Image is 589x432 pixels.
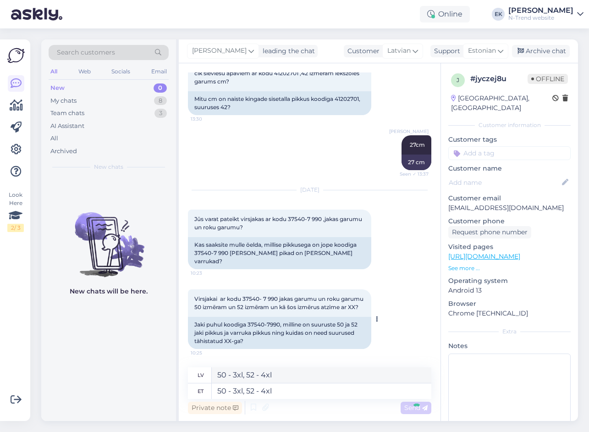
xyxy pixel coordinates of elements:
div: Customer information [448,121,571,129]
span: [PERSON_NAME] [389,128,429,135]
span: Offline [528,74,568,84]
p: Operating system [448,276,571,286]
div: [PERSON_NAME] [508,7,573,14]
div: Online [420,6,470,22]
img: No chats [41,196,176,278]
div: 27 cm [402,155,431,170]
span: Estonian [468,46,496,56]
span: Search customers [57,48,115,57]
div: N-Trend website [508,14,573,22]
p: Visited pages [448,242,571,252]
p: Customer phone [448,216,571,226]
p: Notes [448,341,571,351]
div: Archived [50,147,77,156]
div: My chats [50,96,77,105]
div: # jyczej8u [470,73,528,84]
div: Extra [448,327,571,336]
div: [GEOGRAPHIC_DATA], [GEOGRAPHIC_DATA] [451,94,552,113]
span: 27cm [410,141,425,148]
p: New chats will be here. [70,287,148,296]
span: Seen ✓ 13:37 [394,171,429,177]
div: 3 [154,109,167,118]
p: Android 13 [448,286,571,295]
div: Look Here [7,191,24,232]
img: Askly Logo [7,47,25,64]
div: 8 [154,96,167,105]
div: Team chats [50,109,84,118]
input: Add a tag [448,146,571,160]
div: All [49,66,59,78]
a: [URL][DOMAIN_NAME] [448,252,520,260]
div: New [50,83,65,93]
span: 13:30 [191,116,225,122]
div: AI Assistant [50,122,84,131]
div: Archive chat [512,45,570,57]
p: Customer name [448,164,571,173]
div: Customer [344,46,380,56]
div: leading the chat [259,46,315,56]
div: Email [149,66,169,78]
span: [PERSON_NAME] [192,46,247,56]
div: Mitu cm on naiste kingade sisetalla pikkus koodiga 41202701, suuruses 42? [188,91,371,115]
div: All [50,134,58,143]
div: 2 / 3 [7,224,24,232]
div: Kas saaksite mulle öelda, millise pikkusega on jope koodiga 37540-7 990 [PERSON_NAME] pikad on [P... [188,237,371,269]
div: Socials [110,66,132,78]
span: Latvian [387,46,411,56]
span: Jūs varat pateikt virsjakas ar kodu 37540-7 990 ,jakas garumu un roku garumu? [194,216,363,231]
span: New chats [94,163,123,171]
p: Browser [448,299,571,309]
span: 10:23 [191,270,225,277]
span: Virsjakai ar kodu 37540- 7 990 jakas garumu un roku garumu 50 izmēram un 52 izmēram un kā šos izm... [194,295,365,310]
p: Customer tags [448,135,571,144]
p: See more ... [448,264,571,272]
div: Request phone number [448,226,531,238]
div: 0 [154,83,167,93]
div: Jaki puhul koodiga 37540-7990, milline on suuruste 50 ja 52 jaki pikkus ja varruka pikkus ning ku... [188,317,371,349]
p: Customer email [448,194,571,203]
div: Support [430,46,460,56]
div: EK [492,8,505,21]
p: Chrome [TECHNICAL_ID] [448,309,571,318]
div: Web [77,66,93,78]
span: 10:25 [191,349,225,356]
div: [DATE] [188,186,431,194]
input: Add name [449,177,560,188]
a: [PERSON_NAME]N-Trend website [508,7,583,22]
p: [EMAIL_ADDRESS][DOMAIN_NAME] [448,203,571,213]
span: j [457,77,459,83]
